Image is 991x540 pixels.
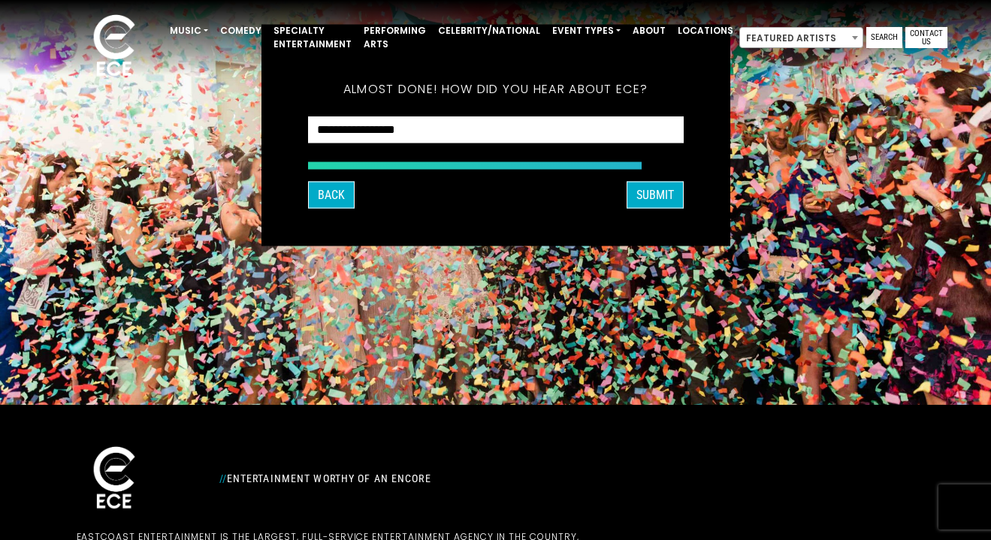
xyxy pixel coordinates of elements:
[267,18,358,57] a: Specialty Entertainment
[77,442,152,515] img: ece_new_logo_whitev2-1.png
[905,27,947,48] a: Contact Us
[627,181,684,208] button: SUBMIT
[219,472,227,484] span: //
[210,466,639,490] div: Entertainment Worthy of an Encore
[164,18,214,44] a: Music
[866,27,902,48] a: Search
[740,28,863,49] span: Featured Artists
[546,18,627,44] a: Event Types
[739,27,863,48] span: Featured Artists
[672,18,739,44] a: Locations
[308,62,684,116] h5: Almost done! How did you hear about ECE?
[308,116,684,143] select: How did you hear about ECE
[214,18,267,44] a: Comedy
[308,181,355,208] button: Back
[77,11,152,83] img: ece_new_logo_whitev2-1.png
[432,18,546,44] a: Celebrity/National
[358,18,432,57] a: Performing Arts
[627,18,672,44] a: About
